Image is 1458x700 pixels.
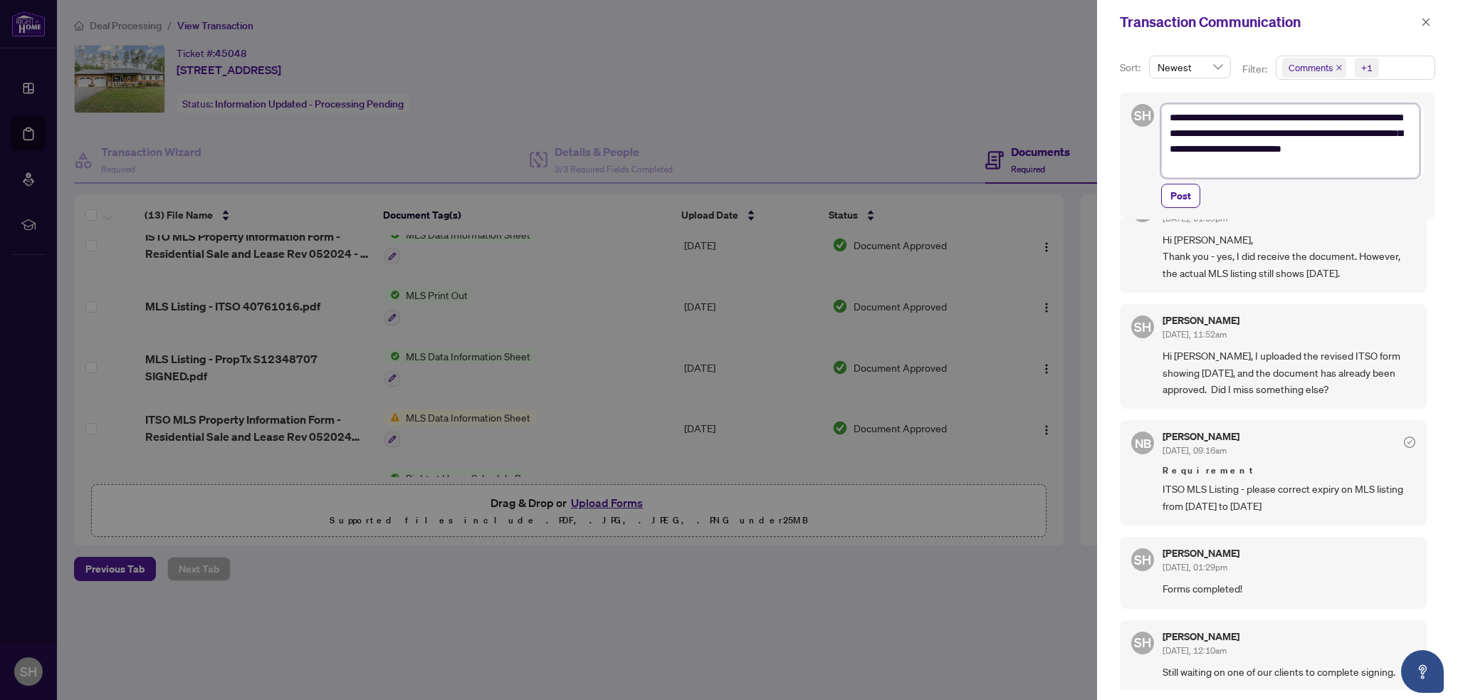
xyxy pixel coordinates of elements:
[1120,11,1417,33] div: Transaction Communication
[1161,184,1200,208] button: Post
[1163,632,1239,642] h5: [PERSON_NAME]
[1163,645,1227,656] span: [DATE], 12:10am
[1163,315,1239,325] h5: [PERSON_NAME]
[1134,550,1151,570] span: SH
[1289,61,1333,75] span: Comments
[1134,434,1151,453] span: NB
[1163,481,1415,514] span: ITSO MLS Listing - please correct expiry on MLS listing from [DATE] to [DATE]
[1120,60,1143,75] p: Sort:
[1361,61,1373,75] div: +1
[1242,61,1269,77] p: Filter:
[1134,317,1151,337] span: SH
[1158,56,1222,78] span: Newest
[1163,464,1415,478] span: Requirement
[1163,329,1227,340] span: [DATE], 11:52am
[1134,632,1151,652] span: SH
[1163,548,1239,558] h5: [PERSON_NAME]
[1163,664,1415,680] span: Still waiting on one of our clients to complete signing.
[1282,58,1346,78] span: Comments
[1170,184,1191,207] span: Post
[1401,650,1444,693] button: Open asap
[1134,201,1151,220] span: NB
[1163,231,1415,281] span: Hi [PERSON_NAME], Thank you - yes, I did receive the document. However, the actual MLS listing st...
[1336,64,1343,71] span: close
[1134,105,1151,125] span: SH
[1163,580,1415,597] span: Forms completed!
[1421,17,1431,27] span: close
[1404,437,1415,448] span: check-circle
[1163,562,1227,573] span: [DATE], 01:29pm
[1163,445,1227,456] span: [DATE], 09:16am
[1163,432,1239,442] h5: [PERSON_NAME]
[1163,348,1415,397] span: Hi [PERSON_NAME], I uploaded the revised ITSO form showing [DATE], and the document has already b...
